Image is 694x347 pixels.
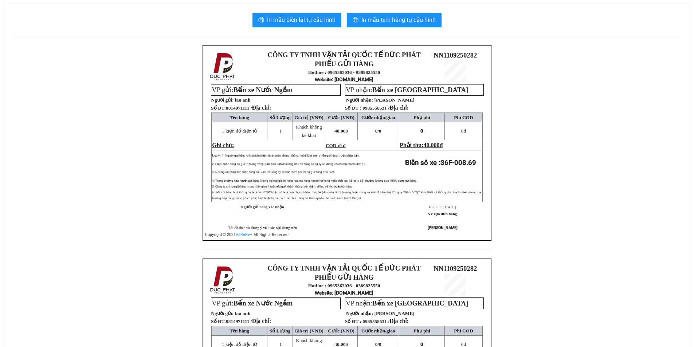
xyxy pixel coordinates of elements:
span: 40.000 [334,342,348,347]
strong: Người nhận: [346,97,373,103]
span: 0985558531 / [362,319,409,324]
span: Tên hàng [230,328,249,334]
strong: [PERSON_NAME] [428,225,458,230]
strong: CÔNG TY TNHH VẬN TẢI QUỐC TẾ ĐỨC PHÁT [268,51,421,59]
span: 1 kiện đồ điện tử [222,342,257,347]
span: đ [440,142,443,148]
span: In mẫu tem hàng tự cấu hình [361,15,436,24]
span: 1 [279,128,282,134]
img: logo [208,265,239,295]
strong: Số ĐT : [345,319,361,324]
span: Phụ phí [413,328,430,334]
strong: Số ĐT: [211,319,271,324]
span: 0 [461,342,464,347]
span: Phụ phí [413,115,430,120]
button: printerIn mẫu biên lai tự cấu hình [252,13,341,27]
span: NN1109250282 [434,265,477,272]
span: 1 kiện đồ điện tử [222,128,257,134]
span: 1: Người gửi hàng chịu trách nhiệm hoàn toàn về mọi thông tin kê khai trên phiếu gửi hàng trước p... [222,154,360,157]
span: 5: Công ty chỉ lưu giữ hàng trong thời gian 1 tuần nếu quý khách không đến nhận, sẽ lưu về kho ho... [212,185,353,188]
span: VP gửi: [212,299,293,307]
strong: Biển số xe : [405,159,476,167]
span: Số Lượng [270,115,291,120]
span: 18:02:33 [DATE] [428,205,456,209]
strong: CÔNG TY TNHH VẬN TẢI QUỐC TẾ ĐỨC PHÁT [268,264,421,272]
span: 0814971111 / [226,319,271,324]
span: đ [461,342,466,347]
strong: Người gửi hàng xác nhận [241,205,284,209]
span: VP nhận: [346,299,468,307]
span: printer [353,17,358,24]
span: 40.000 [334,128,348,134]
span: Địa chỉ: [252,105,271,111]
span: [PERSON_NAME] [374,97,414,103]
span: Cước nhận/giao [361,328,395,334]
span: Cước (VNĐ) [328,328,354,334]
span: 0985558531 / [362,105,409,111]
strong: Hotline : 0965363036 - 0389825550 [308,283,380,288]
span: Phí COD [454,328,473,334]
span: lan anh [235,97,251,103]
strong: : [DOMAIN_NAME] [315,76,373,82]
strong: Người gửi: [211,311,234,316]
span: 0 [379,128,381,134]
strong: : [DOMAIN_NAME] [315,290,373,296]
span: Tôi đã đọc và đồng ý với các nội dung trên [228,226,297,230]
span: Cước (VNĐ) [328,115,354,120]
strong: PHIẾU GỬI HÀNG [315,60,374,68]
strong: Số ĐT: [211,105,271,111]
span: 36F-008.69 [440,159,476,167]
span: Địa chỉ: [252,318,271,324]
span: 0 [379,342,381,347]
span: 0814971111 / [226,105,271,111]
span: Khách không kê khai [296,124,322,138]
span: Copyright © 2021 – All Rights Reserved [205,232,289,237]
span: Địa chỉ: [389,105,409,111]
strong: Số ĐT : [345,105,361,111]
span: 0/ [375,128,381,134]
span: Bến xe [GEOGRAPHIC_DATA] [372,299,468,307]
span: 0/ [375,342,381,347]
span: lan anh [235,311,251,316]
strong: PHIẾU GỬI HÀNG [315,273,374,281]
span: [PERSON_NAME] [374,311,414,316]
span: Ghi chú: [212,142,234,148]
span: 1 [279,342,282,347]
span: 0 đ [339,143,345,148]
span: 4: Trong trường hợp người gửi hàng không kê khai giá trị hàng hóa mà hàng hóa bị hư hỏng hoặc thấ... [212,179,417,182]
span: Phí COD [454,115,473,120]
span: Lưu ý: [212,154,220,157]
span: Tên hàng [230,115,249,120]
button: printerIn mẫu tem hàng tự cấu hình [347,13,442,27]
span: Giá trị (VNĐ) [294,115,324,120]
strong: Hotline : 0965363036 - 0389825550 [308,70,380,75]
span: VP gửi: [212,86,293,94]
span: COD : [326,143,346,148]
span: 3: Nếu người nhận đến nhận hàng sau 24h thì Công ty sẽ tính thêm phí trông giữ hàng phát sinh. [212,170,335,174]
span: 6: Đối với hàng hoá không có hoá đơn GTGT hoặc có hoá đơn nhưng không hợp lệ (do quản lý thị trườ... [212,191,482,200]
span: Bến xe Nước Ngầm [234,86,293,94]
img: logo [208,51,239,82]
span: Phải thu: [400,142,443,148]
span: Website [315,290,332,296]
strong: Người gửi: [211,97,234,103]
span: 40.000 [424,142,440,148]
span: Cước nhận/giao [361,115,395,120]
span: 2: Phiếu nhận hàng có giá trị trong vòng 24h. Sau 24h nếu hàng hóa hư hỏng Công ty sẽ không chịu ... [212,162,365,166]
span: đ [461,128,466,134]
span: printer [258,17,264,24]
span: 0 [420,342,423,347]
strong: Người nhận: [346,311,373,316]
span: Bến xe [GEOGRAPHIC_DATA] [372,86,468,94]
span: Website [315,77,332,82]
span: 0 [420,128,423,134]
span: Bến xe Nước Ngầm [234,299,293,307]
span: Số Lượng [270,328,291,334]
span: Địa chỉ: [389,318,409,324]
span: Giá trị (VNĐ) [294,328,324,334]
strong: NV tạo đơn hàng [428,212,457,216]
span: 0 [461,128,464,134]
span: In mẫu biên lai tự cấu hình [267,15,336,24]
a: VeXeRe [236,232,250,237]
span: NN1109250282 [434,51,477,59]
